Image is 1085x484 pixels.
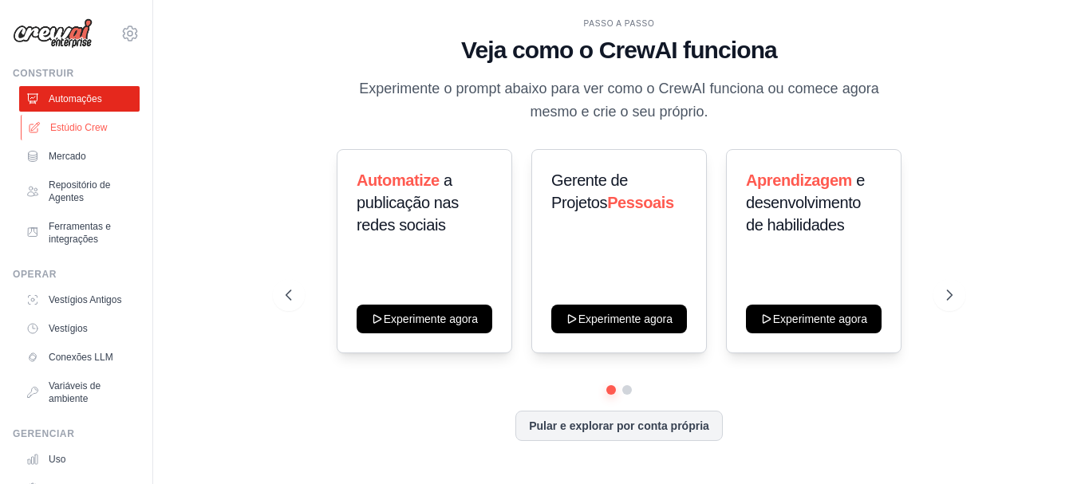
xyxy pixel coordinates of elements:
[746,305,882,333] button: Experimente agora
[13,269,57,280] font: Operar
[49,454,65,465] font: Uso
[19,447,140,472] a: Uso
[19,144,140,169] a: Mercado
[49,380,101,404] font: Variáveis ​​de ambiente
[607,194,674,211] font: Pessoais
[515,411,723,441] button: Pular e explorar por conta própria
[19,214,140,252] a: Ferramentas e integrações
[19,344,140,370] a: Conexões LLM
[19,287,140,313] a: Vestígios Antigos
[773,313,867,325] font: Experimente agora
[529,419,709,432] font: Pular e explorar por conta própria
[49,352,113,363] font: Conexões LLM
[1005,407,1085,484] iframe: Chat Widget
[49,323,88,334] font: Vestígios
[357,305,492,333] button: Experimente agora
[384,313,478,325] font: Experimente agora
[357,171,440,189] font: Automatize
[49,179,110,203] font: Repositório de Agentes
[13,18,93,49] img: Logotipo
[49,221,111,245] font: Ferramentas e integrações
[49,151,86,162] font: Mercado
[19,373,140,411] a: Variáveis ​​de ambiente
[19,316,140,341] a: Vestígios
[551,171,628,211] font: Gerente de Projetos
[19,172,140,211] a: Repositório de Agentes
[584,19,655,28] font: PASSO A PASSO
[746,171,865,234] font: e desenvolvimento de habilidades
[50,122,107,133] font: Estúdio Crew
[461,37,777,63] font: Veja como o CrewAI funciona
[49,93,102,104] font: Automações
[19,86,140,112] a: Automações
[13,68,74,79] font: Construir
[551,305,687,333] button: Experimente agora
[21,115,141,140] a: Estúdio Crew
[357,171,459,234] font: a publicação nas redes sociais
[746,171,852,189] font: Aprendizagem
[359,81,878,120] font: Experimente o prompt abaixo para ver como o CrewAI funciona ou comece agora mesmo e crie o seu pr...
[49,294,121,305] font: Vestígios Antigos
[13,428,74,439] font: Gerenciar
[578,313,673,325] font: Experimente agora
